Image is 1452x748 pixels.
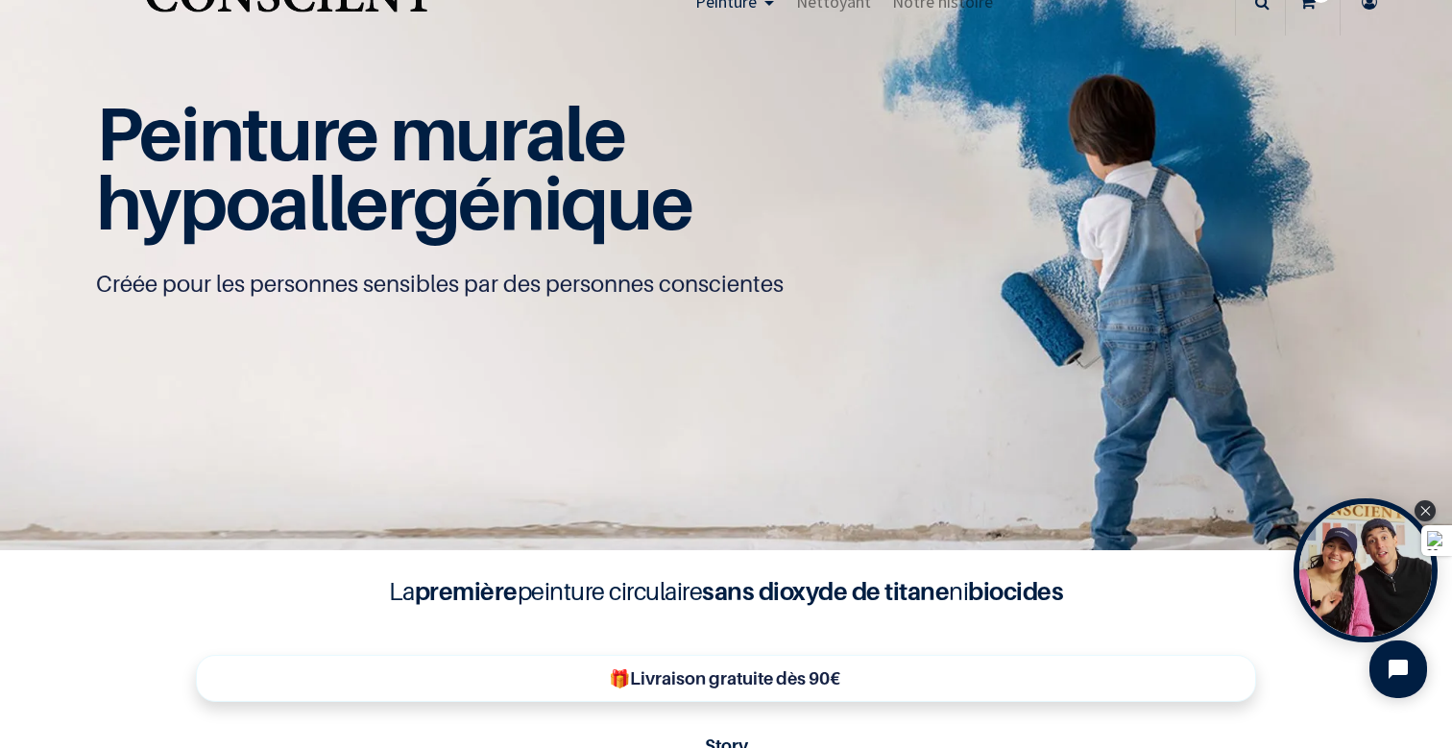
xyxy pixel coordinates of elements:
[415,576,518,606] b: première
[342,573,1110,610] h4: La peinture circulaire ni
[1415,500,1436,521] div: Close Tolstoy widget
[968,576,1063,606] b: biocides
[1353,624,1443,714] iframe: Tidio Chat
[96,269,1357,300] p: Créée pour les personnes sensibles par des personnes conscientes
[1294,498,1438,642] div: Open Tolstoy widget
[702,576,949,606] b: sans dioxyde de titane
[96,88,625,178] span: Peinture murale
[609,668,840,688] b: 🎁Livraison gratuite dès 90€
[1294,498,1438,642] div: Tolstoy bubble widget
[96,157,692,247] span: hypoallergénique
[1294,498,1438,642] div: Open Tolstoy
